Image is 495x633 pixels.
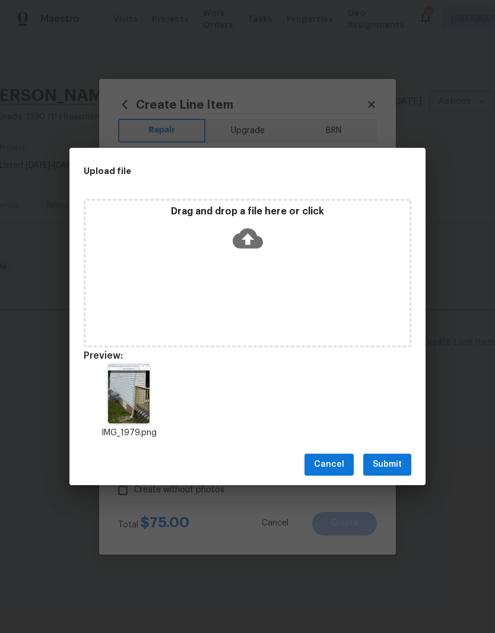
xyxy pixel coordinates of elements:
[304,454,354,476] button: Cancel
[85,205,410,218] p: Drag and drop a file here or click
[314,457,344,472] span: Cancel
[373,457,402,472] span: Submit
[108,364,150,423] img: xe3+Kf01kudwgAAAABJRU5ErkJggg==
[363,454,411,476] button: Submit
[84,427,174,439] p: IMG_1979.png
[84,164,358,178] h2: Upload file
